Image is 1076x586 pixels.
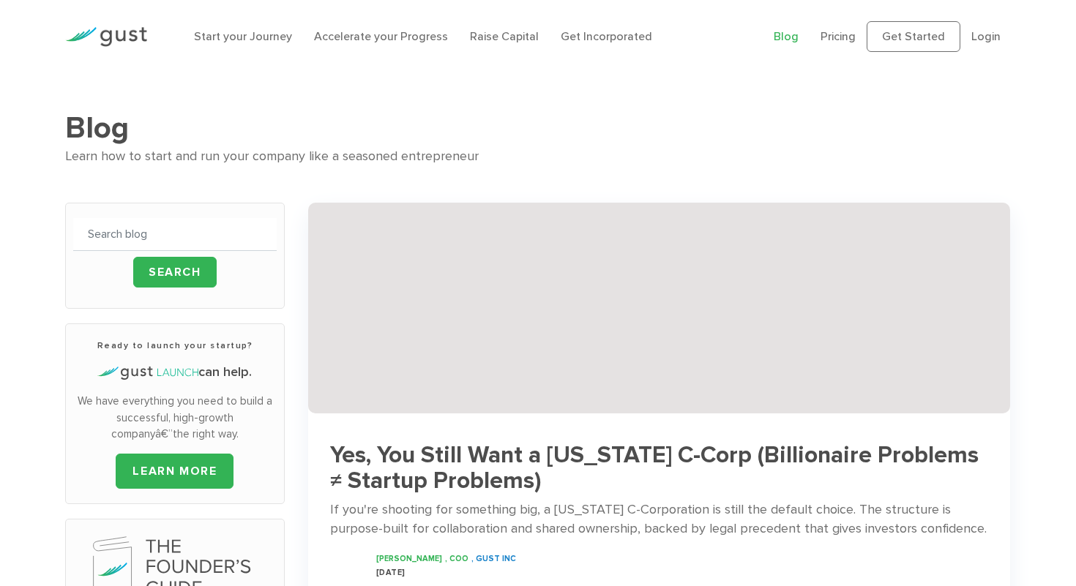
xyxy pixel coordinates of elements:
[73,218,277,251] input: Search blog
[561,29,652,43] a: Get Incorporated
[73,393,277,443] p: We have everything you need to build a successful, high-growth companyâ€”the right way.
[330,443,987,494] h3: Yes, You Still Want a [US_STATE] C-Corp (Billionaire Problems ≠ Startup Problems)
[65,146,1012,168] div: Learn how to start and run your company like a seasoned entrepreneur
[194,29,292,43] a: Start your Journey
[116,454,233,489] a: LEARN MORE
[65,27,147,47] img: Gust Logo
[470,29,539,43] a: Raise Capital
[330,500,987,538] div: If you're shooting for something big, a [US_STATE] C-Corporation is still the default choice. The...
[73,339,277,352] h3: Ready to launch your startup?
[867,21,960,52] a: Get Started
[73,363,277,382] h4: can help.
[774,29,799,43] a: Blog
[971,29,1001,43] a: Login
[376,568,406,577] span: [DATE]
[445,554,468,563] span: , COO
[376,554,442,563] span: [PERSON_NAME]
[314,29,448,43] a: Accelerate your Progress
[65,110,1012,146] h1: Blog
[133,257,217,288] input: Search
[821,29,856,43] a: Pricing
[471,554,516,563] span: , Gust INC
